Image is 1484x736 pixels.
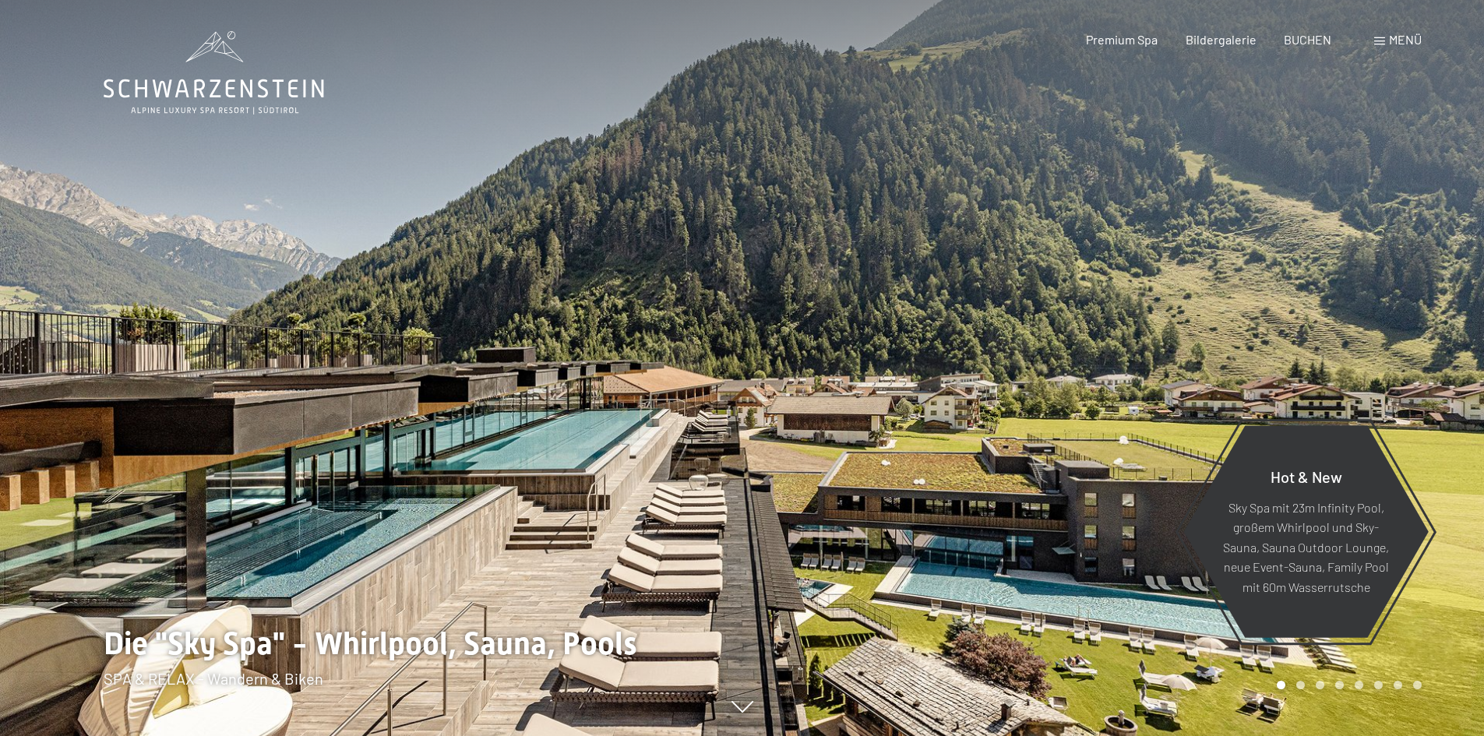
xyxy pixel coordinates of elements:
a: Hot & New Sky Spa mit 23m Infinity Pool, großem Whirlpool und Sky-Sauna, Sauna Outdoor Lounge, ne... [1183,424,1429,639]
span: Menü [1389,32,1422,47]
div: Carousel Page 3 [1316,681,1324,689]
div: Carousel Page 1 (Current Slide) [1277,681,1285,689]
div: Carousel Page 6 [1374,681,1383,689]
p: Sky Spa mit 23m Infinity Pool, großem Whirlpool und Sky-Sauna, Sauna Outdoor Lounge, neue Event-S... [1221,497,1391,597]
div: Carousel Page 8 [1413,681,1422,689]
a: Premium Spa [1086,32,1158,47]
div: Carousel Page 5 [1355,681,1363,689]
a: Bildergalerie [1186,32,1257,47]
div: Carousel Page 2 [1296,681,1305,689]
a: BUCHEN [1284,32,1331,47]
span: Hot & New [1271,467,1342,485]
div: Carousel Pagination [1271,681,1422,689]
div: Carousel Page 7 [1394,681,1402,689]
div: Carousel Page 4 [1335,681,1344,689]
